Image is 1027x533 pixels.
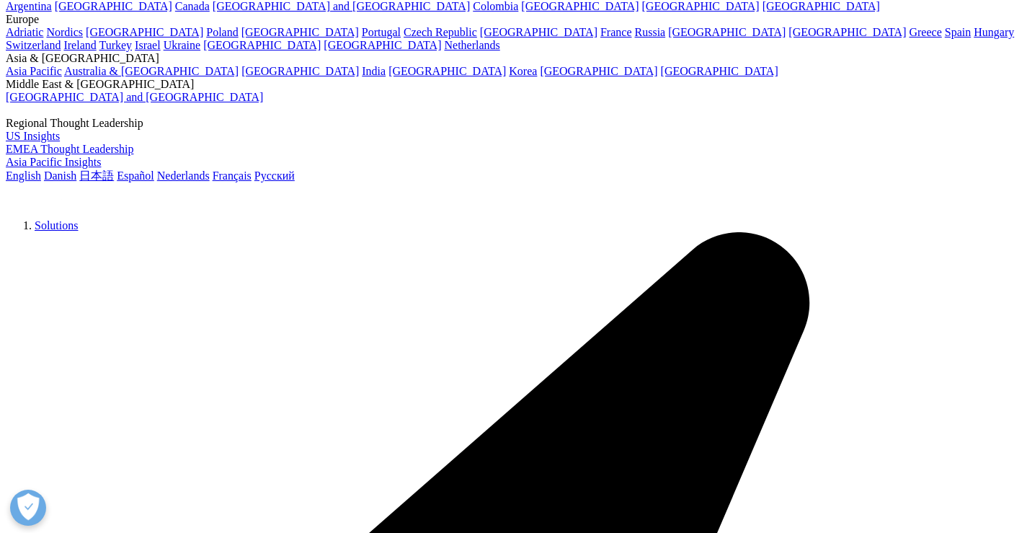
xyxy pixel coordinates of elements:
[206,26,238,38] a: Poland
[203,39,321,51] a: [GEOGRAPHIC_DATA]
[668,26,786,38] a: [GEOGRAPHIC_DATA]
[600,26,632,38] a: France
[164,39,201,51] a: Ukraine
[509,65,537,77] a: Korea
[945,26,971,38] a: Spain
[117,169,154,182] a: Español
[6,130,60,142] a: US Insights
[788,26,906,38] a: [GEOGRAPHIC_DATA]
[35,219,78,232] a: Solutions
[6,117,1021,130] div: Regional Thought Leadership
[444,39,499,51] a: Netherlands
[6,13,1021,26] div: Europe
[241,65,359,77] a: [GEOGRAPHIC_DATA]
[324,39,441,51] a: [GEOGRAPHIC_DATA]
[6,78,1021,91] div: Middle East & [GEOGRAPHIC_DATA]
[213,169,252,182] a: Français
[135,39,161,51] a: Israel
[46,26,83,38] a: Nordics
[79,169,114,182] a: 日本語
[63,39,96,51] a: Ireland
[6,39,61,51] a: Switzerland
[44,169,76,182] a: Danish
[362,65,386,77] a: India
[6,156,101,168] a: Asia Pacific Insights
[404,26,477,38] a: Czech Republic
[974,26,1014,38] a: Hungary
[6,169,41,182] a: English
[241,26,359,38] a: [GEOGRAPHIC_DATA]
[635,26,666,38] a: Russia
[909,26,941,38] a: Greece
[480,26,597,38] a: [GEOGRAPHIC_DATA]
[540,65,657,77] a: [GEOGRAPHIC_DATA]
[388,65,506,77] a: [GEOGRAPHIC_DATA]
[157,169,210,182] a: Nederlands
[99,39,132,51] a: Turkey
[6,65,62,77] a: Asia Pacific
[6,52,1021,65] div: Asia & [GEOGRAPHIC_DATA]
[254,169,295,182] a: Русский
[6,91,263,103] a: [GEOGRAPHIC_DATA] and [GEOGRAPHIC_DATA]
[661,65,778,77] a: [GEOGRAPHIC_DATA]
[6,143,133,155] a: EMEA Thought Leadership
[10,490,46,526] button: Open Preferences
[86,26,203,38] a: [GEOGRAPHIC_DATA]
[6,26,43,38] a: Adriatic
[64,65,239,77] a: Australia & [GEOGRAPHIC_DATA]
[362,26,401,38] a: Portugal
[6,184,121,205] img: IQVIA Healthcare Information Technology and Pharma Clinical Research Company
